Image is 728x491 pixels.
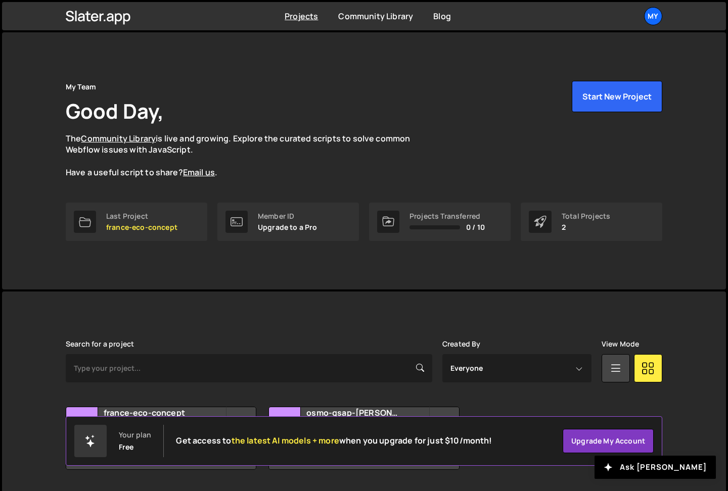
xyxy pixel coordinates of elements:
span: 0 / 10 [466,223,485,231]
button: Ask [PERSON_NAME] [595,456,716,479]
div: Projects Transferred [409,212,485,220]
a: os osmo-gsap-[PERSON_NAME] Created by [PERSON_NAME][EMAIL_ADDRESS][DOMAIN_NAME] 1 page, last upda... [268,407,459,470]
label: Created By [442,340,481,348]
h2: france-eco-concept [104,407,225,418]
p: The is live and growing. Explore the curated scripts to solve common Webflow issues with JavaScri... [66,133,430,178]
a: Email us [183,167,215,178]
h2: osmo-gsap-[PERSON_NAME] [306,407,428,418]
button: Start New Project [572,81,662,112]
a: Last Project france-eco-concept [66,203,207,241]
p: Upgrade to a Pro [258,223,317,231]
a: Upgrade my account [563,429,654,453]
a: fr france-eco-concept Created by [PERSON_NAME][EMAIL_ADDRESS][DOMAIN_NAME] 1 page, last updated b... [66,407,256,470]
a: Community Library [338,11,413,22]
div: Last Project [106,212,177,220]
a: Blog [433,11,451,22]
input: Type your project... [66,354,432,382]
div: My Team [66,81,96,93]
a: Projects [285,11,318,22]
a: Community Library [81,133,156,144]
div: Free [119,443,134,451]
p: france-eco-concept [106,223,177,231]
div: Your plan [119,431,151,439]
div: Member ID [258,212,317,220]
h1: Good Day, [66,97,164,125]
div: os [269,407,301,439]
span: the latest AI models + more [232,435,339,446]
div: Total Projects [562,212,610,220]
label: View Mode [602,340,639,348]
a: My [644,7,662,25]
label: Search for a project [66,340,134,348]
p: 2 [562,223,610,231]
h2: Get access to when you upgrade for just $10/month! [176,436,492,446]
div: fr [66,407,98,439]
